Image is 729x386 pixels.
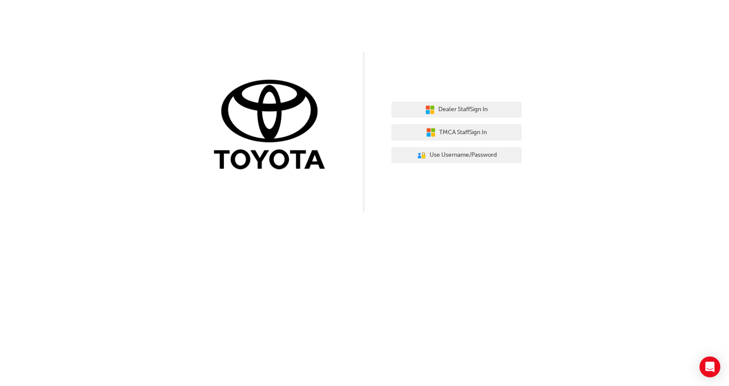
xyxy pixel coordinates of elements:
[391,124,522,141] button: TMCA StaffSign In
[430,150,497,160] span: Use Username/Password
[391,102,522,118] button: Dealer StaffSign In
[439,128,487,138] span: TMCA Staff Sign In
[699,356,720,377] div: Open Intercom Messenger
[207,78,338,174] img: Trak
[391,147,522,164] button: Use Username/Password
[438,105,488,115] span: Dealer Staff Sign In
